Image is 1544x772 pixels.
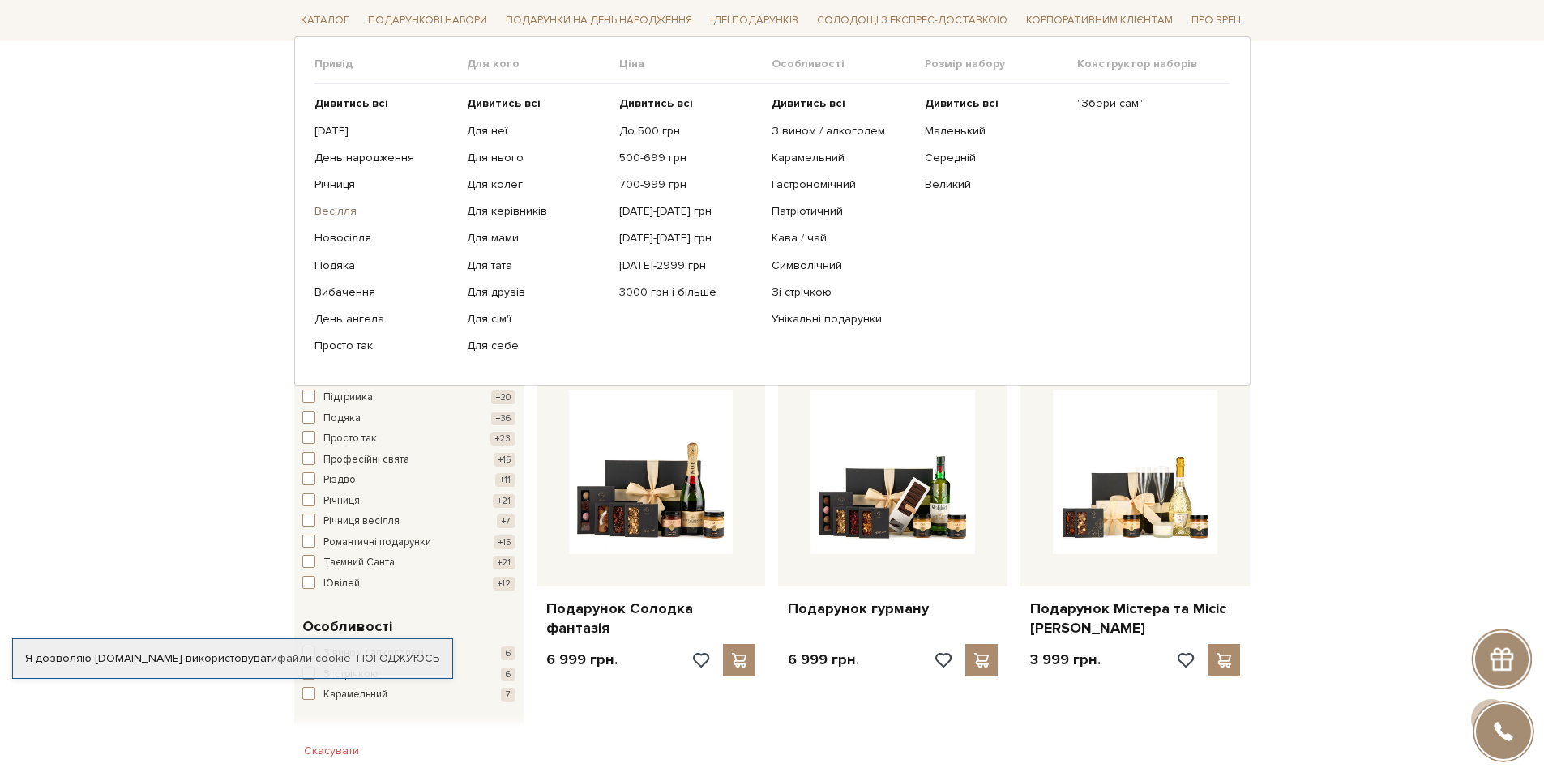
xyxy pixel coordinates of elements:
a: Гастрономічний [772,177,912,192]
div: Каталог [294,36,1251,386]
a: Новосілля [314,231,455,245]
a: Вибачення [314,285,455,300]
a: Подарунок гурману [788,599,998,618]
a: Весілля [314,204,455,219]
span: 6 [501,668,515,681]
span: +11 [495,473,515,487]
a: Великий [925,177,1065,192]
span: Конструктор наборів [1077,57,1230,71]
a: Подяка [314,258,455,272]
p: 3 999 грн. [1030,650,1101,669]
span: Річниця весілля [323,514,400,530]
a: Корпоративним клієнтам [1020,6,1179,34]
a: Річниця [314,177,455,192]
a: Унікальні подарунки [772,312,912,326]
a: файли cookie [277,651,351,665]
span: +21 [493,556,515,569]
b: Дивитись всі [314,96,388,110]
a: Карамельний [772,151,912,165]
span: Розмір набору [302,727,405,749]
span: +7 [497,514,515,528]
a: Для друзів [467,285,607,300]
button: Різдво +11 [302,472,515,488]
span: Різдво [323,472,356,488]
span: 6 [501,646,515,660]
b: Дивитись всі [619,96,693,110]
a: [DATE]-[DATE] грн [619,204,759,219]
span: +12 [493,577,515,591]
button: Подяка +36 [302,411,515,427]
button: Просто так +23 [302,431,515,447]
a: Просто так [314,339,455,353]
b: Дивитись всі [925,96,999,110]
a: "Збери сам" [1077,96,1217,111]
span: Особливості [302,616,392,638]
button: Річниця весілля +7 [302,514,515,530]
span: Особливості [772,57,924,71]
span: Річниця [323,493,360,510]
b: Дивитись всі [467,96,541,110]
a: 500-699 грн [619,151,759,165]
b: Дивитись всі [772,96,845,110]
button: Річниця +21 [302,493,515,510]
a: Для себе [467,339,607,353]
a: Для неї [467,123,607,138]
span: 7 [501,688,515,702]
span: +23 [490,432,515,446]
a: До 500 грн [619,123,759,138]
a: Дивитись всі [314,96,455,111]
a: Маленький [925,123,1065,138]
button: Таємний Санта +21 [302,555,515,571]
p: 6 999 грн. [788,650,859,669]
span: Просто так [323,431,377,447]
a: Символічний [772,258,912,272]
a: День ангела [314,312,455,326]
span: Ціна [619,57,772,71]
button: Скасувати [294,738,369,764]
span: Карамельний [323,687,387,703]
button: Ювілей +12 [302,576,515,592]
a: Для сім'ї [467,312,607,326]
a: День народження [314,151,455,165]
span: Подарунки на День народження [499,8,699,33]
span: Подяка [323,411,361,427]
a: 3000 грн і більше [619,285,759,300]
a: Подарунок Солодка фантазія [546,599,756,638]
div: Я дозволяю [DOMAIN_NAME] використовувати [13,651,452,666]
a: Солодощі з експрес-доставкою [810,6,1014,34]
a: Дивитись всі [467,96,607,111]
span: Ювілей [323,576,360,592]
a: З вином / алкоголем [772,123,912,138]
span: Каталог [294,8,356,33]
button: Підтримка +20 [302,390,515,406]
span: Розмір набору [925,57,1077,71]
a: Для керівників [467,204,607,219]
a: Дивитись всі [925,96,1065,111]
span: Романтичні подарунки [323,535,431,551]
a: [DATE] [314,123,455,138]
span: +15 [494,535,515,549]
span: Ідеї подарунків [704,8,805,33]
span: +20 [491,390,515,404]
a: Патріотичний [772,204,912,219]
a: Середній [925,151,1065,165]
span: Професійні свята [323,452,409,468]
a: Для нього [467,151,607,165]
a: Для колег [467,177,607,192]
span: Підтримка [323,390,373,406]
a: Для мами [467,231,607,245]
span: Подарункові набори [361,8,494,33]
button: Карамельний 7 [302,687,515,703]
a: Кава / чай [772,231,912,245]
a: Дивитись всі [772,96,912,111]
button: Професійні свята +15 [302,452,515,468]
a: Дивитись всі [619,96,759,111]
a: 700-999 грн [619,177,759,192]
a: Погоджуюсь [357,651,439,666]
span: Привід [314,57,467,71]
a: Зі стрічкою [772,285,912,300]
p: 6 999 грн. [546,650,618,669]
span: +21 [493,494,515,508]
a: Подарунок Містера та Місіс [PERSON_NAME] [1030,599,1240,638]
span: +36 [491,412,515,425]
